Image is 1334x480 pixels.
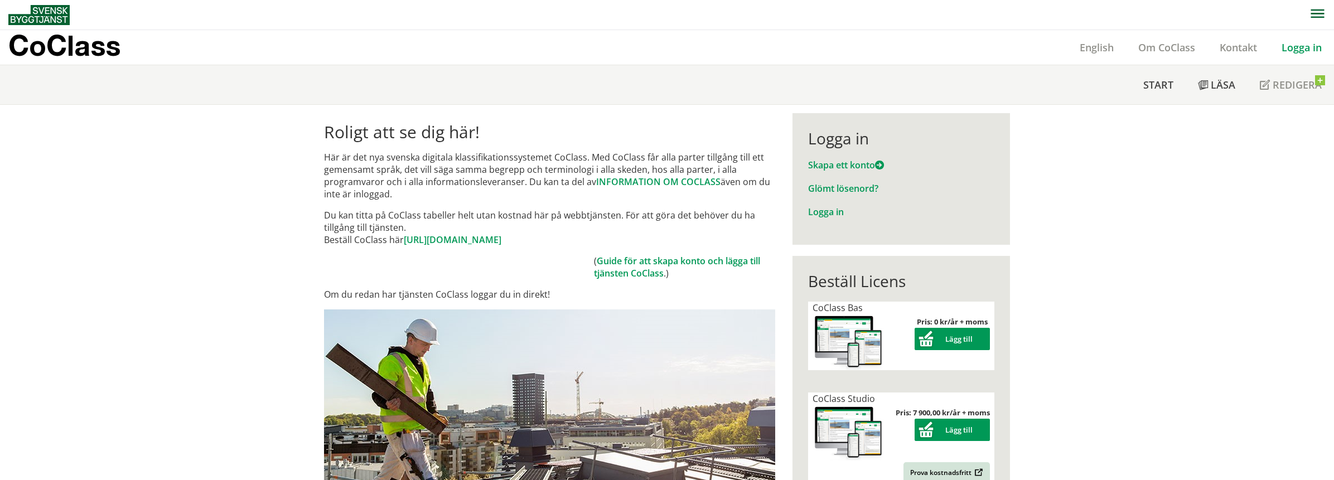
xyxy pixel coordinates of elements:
[8,30,144,65] a: CoClass
[915,425,990,435] a: Lägg till
[1269,41,1334,54] a: Logga in
[1207,41,1269,54] a: Kontakt
[896,408,990,418] strong: Pris: 7 900,00 kr/år + moms
[1131,65,1186,104] a: Start
[1126,41,1207,54] a: Om CoClass
[594,255,760,279] a: Guide för att skapa konto och lägga till tjänsten CoClass
[404,234,501,246] a: [URL][DOMAIN_NAME]
[917,317,988,327] strong: Pris: 0 kr/år + moms
[596,176,721,188] a: INFORMATION OM COCLASS
[1143,78,1173,91] span: Start
[973,468,983,477] img: Outbound.png
[915,334,990,344] a: Lägg till
[1067,41,1126,54] a: English
[915,419,990,441] button: Lägg till
[324,209,775,246] p: Du kan titta på CoClass tabeller helt utan kostnad här på webbtjänsten. För att göra det behöver ...
[808,129,994,148] div: Logga in
[813,405,884,461] img: coclass-license.jpg
[808,159,884,171] a: Skapa ett konto
[915,328,990,350] button: Lägg till
[813,302,863,314] span: CoClass Bas
[808,182,878,195] a: Glömt lösenord?
[324,288,775,300] p: Om du redan har tjänsten CoClass loggar du in direkt!
[808,271,994,290] div: Beställ Licens
[808,206,844,218] a: Logga in
[8,39,120,52] p: CoClass
[324,122,775,142] h1: Roligt att se dig här!
[8,5,70,25] img: Svensk Byggtjänst
[1186,65,1248,104] a: Läsa
[594,255,775,279] td: ( .)
[813,314,884,370] img: coclass-license.jpg
[324,151,775,200] p: Här är det nya svenska digitala klassifikationssystemet CoClass. Med CoClass får alla parter till...
[813,392,875,405] span: CoClass Studio
[1211,78,1235,91] span: Läsa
